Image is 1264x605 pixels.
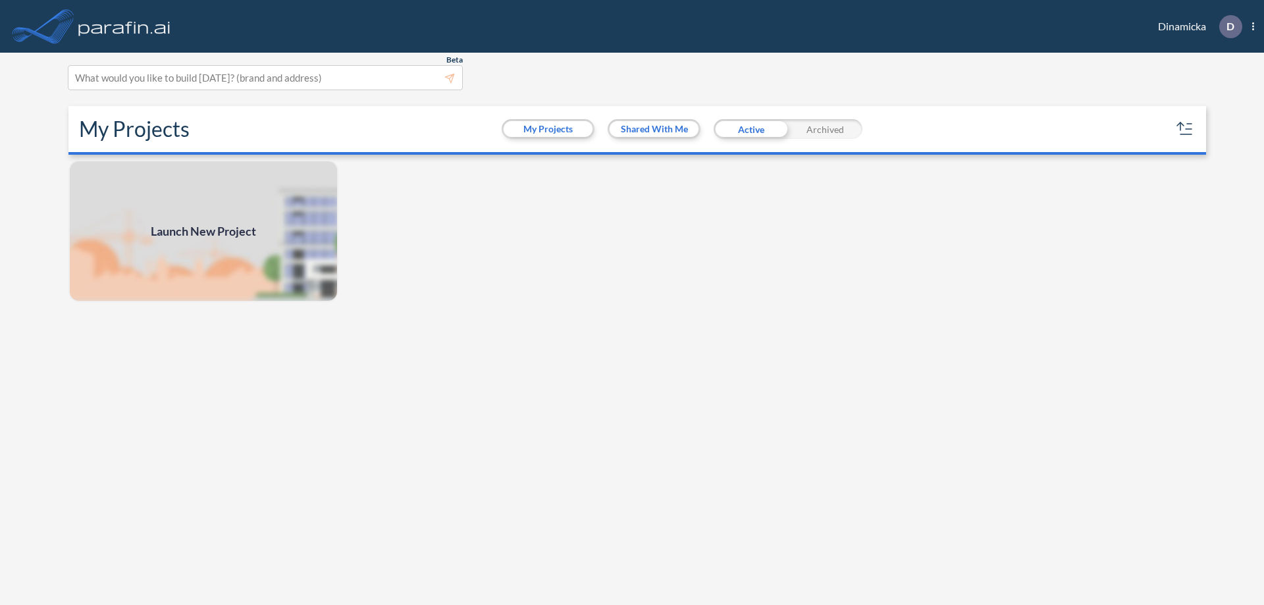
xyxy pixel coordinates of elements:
[79,117,190,142] h2: My Projects
[610,121,698,137] button: Shared With Me
[68,160,338,302] a: Launch New Project
[76,13,173,39] img: logo
[446,55,463,65] span: Beta
[68,160,338,302] img: add
[151,223,256,240] span: Launch New Project
[504,121,592,137] button: My Projects
[1226,20,1234,32] p: D
[788,119,862,139] div: Archived
[1174,118,1196,140] button: sort
[714,119,788,139] div: Active
[1138,15,1254,38] div: Dinamicka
